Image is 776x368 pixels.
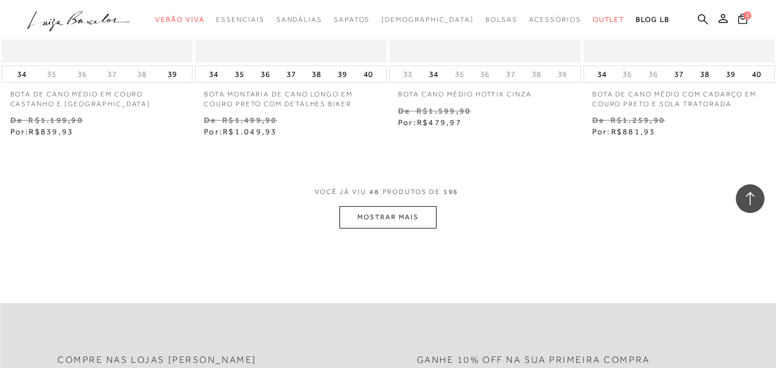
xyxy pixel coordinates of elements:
[276,9,322,30] a: categoryNavScreenReaderText
[697,66,713,82] button: 38
[619,69,635,80] button: 35
[485,9,518,30] a: categoryNavScreenReaderText
[554,69,570,80] button: 39
[334,66,350,82] button: 39
[529,16,581,24] span: Acessórios
[155,9,204,30] a: categoryNavScreenReaderText
[671,66,687,82] button: 37
[134,69,150,80] button: 38
[398,106,410,115] small: De
[222,115,277,125] small: R$1.499,90
[29,127,74,136] span: R$839,93
[593,16,625,24] span: Outlet
[417,355,650,366] h2: Ganhe 10% off na sua primeira compra
[528,69,545,80] button: 38
[477,69,493,80] button: 36
[748,66,765,82] button: 40
[485,16,518,24] span: Bolsas
[416,106,471,115] small: R$1.599,90
[14,66,30,82] button: 34
[369,188,380,196] span: 48
[283,66,299,82] button: 37
[593,9,625,30] a: categoryNavScreenReaderText
[735,13,751,28] button: 0
[334,9,370,30] a: categoryNavScreenReaderText
[339,206,436,228] button: MOSTRAR MAIS
[257,66,273,82] button: 36
[334,16,370,24] span: Sapatos
[195,83,387,109] a: BOTA MONTARIA DE CANO LONGO EM COURO PRETO COM DETALHES BIKER
[743,11,751,20] span: 0
[231,66,248,82] button: 35
[216,16,264,24] span: Essenciais
[594,66,610,82] button: 34
[28,115,83,125] small: R$1.199,90
[155,16,204,24] span: Verão Viva
[417,118,462,127] span: R$479,97
[636,16,669,24] span: BLOG LB
[10,127,74,136] span: Por:
[592,115,604,125] small: De
[426,66,442,82] button: 34
[503,69,519,80] button: 37
[204,115,216,125] small: De
[723,66,739,82] button: 39
[74,69,90,80] button: 36
[443,188,459,196] span: 196
[645,69,661,80] button: 36
[206,66,222,82] button: 34
[584,83,775,109] a: BOTA DE CANO MÉDIO COM CADARÇO EM COURO PRETO E SOLA TRATORADA
[10,115,22,125] small: De
[381,16,474,24] span: [DEMOGRAPHIC_DATA]
[381,9,474,30] a: noSubCategoriesText
[204,127,277,136] span: Por:
[308,66,325,82] button: 38
[216,9,264,30] a: categoryNavScreenReaderText
[592,127,656,136] span: Por:
[389,83,581,99] a: Bota cano médio hotfix cinza
[223,127,277,136] span: R$1.049,93
[400,69,416,80] button: 33
[2,83,193,109] a: BOTA DE CANO MÉDIO EM COURO CASTANHO E [GEOGRAPHIC_DATA]
[398,118,462,127] span: Por:
[104,69,120,80] button: 37
[611,127,656,136] span: R$881,93
[44,69,60,80] button: 35
[360,66,376,82] button: 40
[451,69,468,80] button: 35
[636,9,669,30] a: BLOG LB
[57,355,257,366] h2: Compre nas lojas [PERSON_NAME]
[529,9,581,30] a: categoryNavScreenReaderText
[315,188,462,196] span: VOCÊ JÁ VIU PRODUTOS DE
[276,16,322,24] span: Sandálias
[611,115,665,125] small: R$1.259,90
[164,66,180,82] button: 39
